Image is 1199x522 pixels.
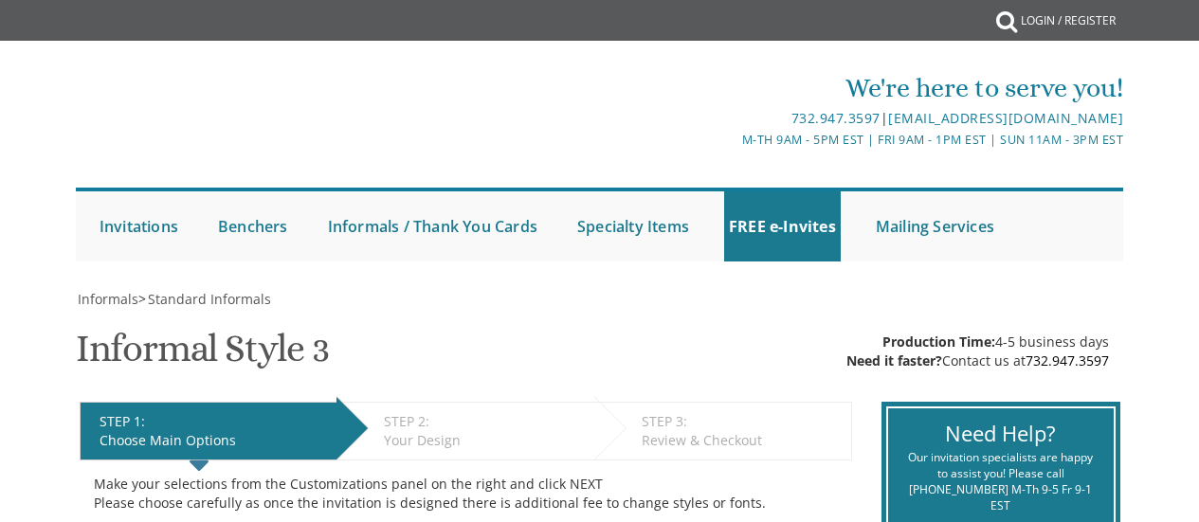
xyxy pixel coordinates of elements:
[882,333,995,351] span: Production Time:
[148,290,271,308] span: Standard Informals
[76,290,138,308] a: Informals
[888,109,1123,127] a: [EMAIL_ADDRESS][DOMAIN_NAME]
[95,191,183,261] a: Invitations
[572,191,694,261] a: Specialty Items
[902,449,1099,514] div: Our invitation specialists are happy to assist you! Please call [PHONE_NUMBER] M-Th 9-5 Fr 9-1 EST
[1026,351,1109,369] a: 732.947.3597
[213,191,293,261] a: Benchers
[846,333,1109,370] div: 4-5 business days Contact us at
[426,107,1123,130] div: |
[138,290,271,308] span: >
[384,431,585,450] div: Your Design
[94,475,838,513] div: Make your selections from the Customizations panel on the right and click NEXT Please choose care...
[323,191,542,261] a: Informals / Thank You Cards
[146,290,271,308] a: Standard Informals
[100,431,328,450] div: Choose Main Options
[76,328,329,384] h1: Informal Style 3
[100,412,328,431] div: STEP 1:
[642,412,842,431] div: STEP 3:
[642,431,842,450] div: Review & Checkout
[78,290,138,308] span: Informals
[384,412,585,431] div: STEP 2:
[426,130,1123,150] div: M-Th 9am - 5pm EST | Fri 9am - 1pm EST | Sun 11am - 3pm EST
[724,191,841,261] a: FREE e-Invites
[426,69,1123,107] div: We're here to serve you!
[791,109,881,127] a: 732.947.3597
[871,191,999,261] a: Mailing Services
[902,419,1099,448] div: Need Help?
[846,351,942,369] span: Need it faster?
